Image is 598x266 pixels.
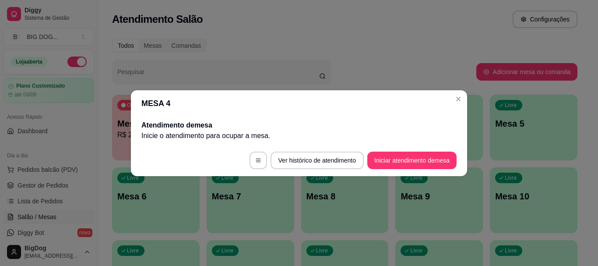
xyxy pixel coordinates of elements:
[451,92,465,106] button: Close
[367,152,457,169] button: Iniciar atendimento demesa
[271,152,364,169] button: Ver histórico de atendimento
[141,131,457,141] p: Inicie o atendimento para ocupar a mesa .
[131,90,467,117] header: MESA 4
[141,120,457,131] h2: Atendimento de mesa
